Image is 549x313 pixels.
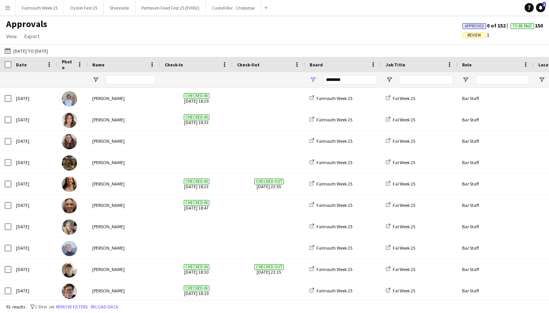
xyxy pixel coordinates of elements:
span: Falmouth Week 25 [316,224,352,229]
button: [DATE] to [DATE] [3,46,50,55]
div: [PERSON_NAME] [88,109,160,130]
div: [DATE] [11,259,57,280]
span: Check-Out [237,62,260,68]
button: Reload data [89,303,120,311]
span: [DATE] 18:19 [165,280,228,301]
img: Mark Spargo [62,91,77,106]
span: Fal Week 25 [393,95,415,101]
div: [PERSON_NAME] [88,237,160,258]
div: Bar Staff [457,280,534,301]
div: Bar Staff [457,237,534,258]
span: Checked-out [254,264,284,270]
span: Falmouth Week 25 [316,181,352,187]
span: Export [24,33,39,40]
img: Natalie Hood [62,155,77,171]
span: Checked-in [184,286,209,291]
div: [DATE] [11,152,57,173]
button: Open Filter Menu [310,76,316,83]
button: Remove filters [55,303,89,311]
span: 1 [543,2,546,7]
button: Castell Roc - Chepstow [206,0,262,15]
div: [DATE] [11,131,57,152]
div: [DATE] [11,237,57,258]
span: Falmouth Week 25 [316,138,352,144]
button: Shoreside [104,0,135,15]
span: Fal Week 25 [393,160,415,165]
a: Falmouth Week 25 [310,202,352,208]
div: [PERSON_NAME] [88,280,160,301]
div: Bar Staff [457,173,534,194]
span: 1 filter set [35,304,55,310]
a: Fal Week 25 [386,224,415,229]
div: Bar Staff [457,88,534,109]
span: [DATE] 18:29 [165,88,228,109]
a: Fal Week 25 [386,288,415,294]
button: Open Filter Menu [92,76,99,83]
span: Name [92,62,104,68]
img: Jack Woolcock [62,284,77,299]
div: Bar Staff [457,109,534,130]
span: Falmouth Week 25 [316,95,352,101]
a: Fal Week 25 [386,95,415,101]
div: Bar Staff [457,195,534,216]
div: [PERSON_NAME] [88,216,160,237]
a: Falmouth Week 25 [310,266,352,272]
span: Checked-in [184,179,209,184]
span: Fal Week 25 [393,181,415,187]
a: Fal Week 25 [386,181,415,187]
div: [PERSON_NAME] [88,259,160,280]
div: [DATE] [11,195,57,216]
span: [DATE] 18:47 [165,195,228,216]
span: Fal Week 25 [393,138,415,144]
a: Falmouth Week 25 [310,117,352,123]
span: Job Title [386,62,405,68]
a: Fal Week 25 [386,266,415,272]
button: Oyster Fest 25 [64,0,104,15]
span: Role [462,62,472,68]
span: [DATE] 18:30 [165,259,228,280]
span: Falmouth Week 25 [316,117,352,123]
img: Scarlett Bennett [62,198,77,213]
span: Checked-in [184,200,209,206]
div: [DATE] [11,109,57,130]
span: [DATE] 23:55 [237,173,300,194]
a: Fal Week 25 [386,138,415,144]
img: Rachel Spargo [62,177,77,192]
div: [PERSON_NAME] [88,173,160,194]
input: Board Filter Input [323,75,377,84]
div: [DATE] [11,88,57,109]
span: 150 [510,22,543,29]
div: [PERSON_NAME] [88,195,160,216]
a: Falmouth Week 25 [310,95,352,101]
input: Name Filter Input [106,75,156,84]
span: Falmouth Week 25 [316,288,352,294]
a: Fal Week 25 [386,117,415,123]
span: Fal Week 25 [393,117,415,123]
button: Open Filter Menu [462,76,469,83]
div: [PERSON_NAME] [88,131,160,152]
span: Check-In [165,62,183,68]
a: View [3,31,20,41]
span: [DATE] 23:15 [237,259,300,280]
button: Portleven Food Fest 25 (EV002) [135,0,206,15]
img: Lynty Misselbrook [62,219,77,235]
div: Bar Staff [457,131,534,152]
input: Job Title Filter Input [400,75,453,84]
button: Open Filter Menu [386,76,393,83]
div: Bar Staff [457,152,534,173]
span: 1 [462,31,490,38]
a: Fal Week 25 [386,245,415,251]
span: Falmouth Week 25 [316,266,352,272]
button: Falmouth Week 25 [16,0,64,15]
span: Approved [465,24,484,29]
img: Hamish Spence [62,262,77,278]
a: Falmouth Week 25 [310,288,352,294]
span: Fal Week 25 [393,224,415,229]
a: Falmouth Week 25 [310,181,352,187]
span: Falmouth Week 25 [316,202,352,208]
img: Dan Westley [62,241,77,256]
a: Falmouth Week 25 [310,224,352,229]
span: Fal Week 25 [393,245,415,251]
span: Date [16,62,27,68]
span: [DATE] 18:33 [165,109,228,130]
